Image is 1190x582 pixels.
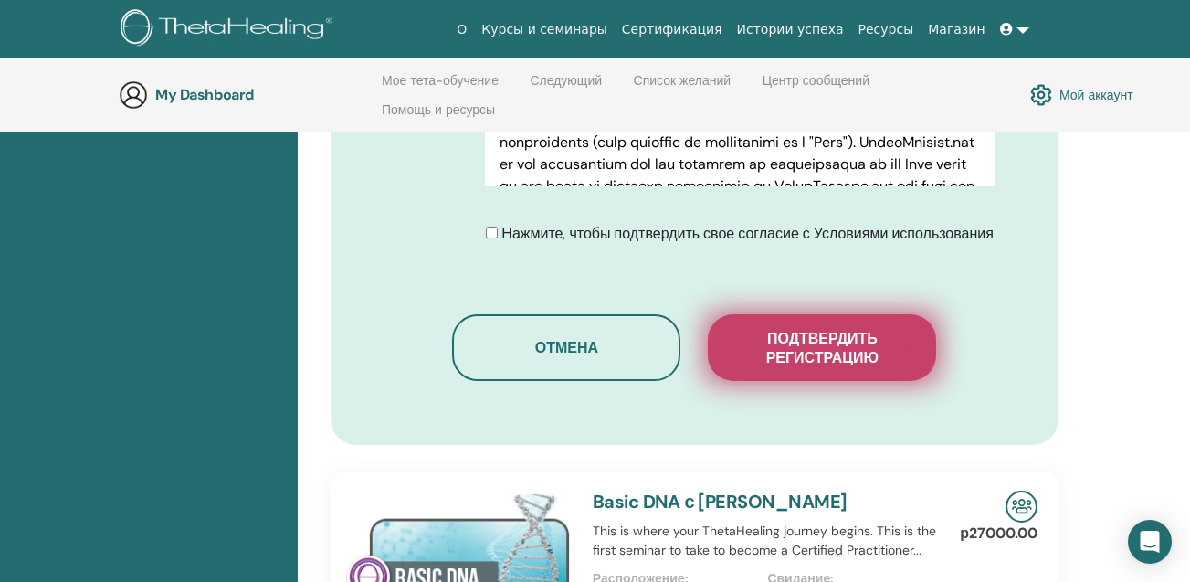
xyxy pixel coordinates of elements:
[1030,79,1052,111] img: cog.svg
[851,13,921,47] a: Ресурсы
[634,73,732,102] a: Список желаний
[921,13,992,47] a: Магазин
[530,73,602,102] a: Следующий
[1030,79,1133,111] a: Мой аккаунт
[382,73,499,102] a: Мое тета-обучение
[730,13,851,47] a: Истории успеха
[119,80,148,110] img: generic-user-icon.jpg
[960,523,1037,545] p: р27000.00
[449,13,474,47] a: О
[382,102,495,132] a: Помощь и ресурсы
[615,13,730,47] a: Сертификация
[501,224,994,243] span: Нажмите, чтобы подтвердить свое согласие с Условиями использования
[593,522,943,560] p: This is where your ThetaHealing journey begins. This is the first seminar to take to become a Cer...
[121,9,339,50] img: logo.png
[593,490,848,513] a: Basic DNA с [PERSON_NAME]
[1006,491,1037,523] img: In-Person Seminar
[474,13,615,47] a: Курсы и семинары
[731,329,913,367] span: Подтвердить регистрацию
[155,86,338,103] h3: My Dashboard
[452,314,680,381] button: Отмена
[1128,520,1172,564] div: Open Intercom Messenger
[708,314,936,381] button: Подтвердить регистрацию
[535,338,598,357] span: Отмена
[763,73,869,102] a: Центр сообщений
